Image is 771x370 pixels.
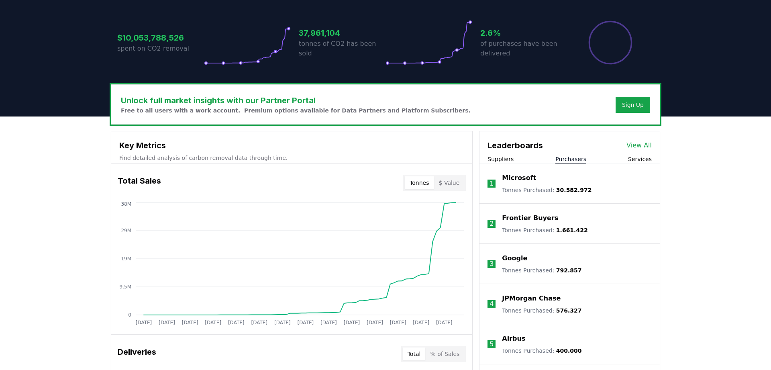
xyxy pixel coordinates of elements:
[413,320,429,325] tspan: [DATE]
[490,219,494,229] p: 2
[502,347,581,355] p: Tonnes Purchased :
[556,187,592,193] span: 30.582.972
[556,348,582,354] span: 400.000
[622,101,644,109] a: Sign Up
[434,176,465,189] button: $ Value
[502,173,536,183] a: Microsoft
[502,186,592,194] p: Tonnes Purchased :
[121,106,471,114] p: Free to all users with a work account. Premium options available for Data Partners and Platform S...
[628,155,652,163] button: Services
[299,27,385,39] h3: 37,961,104
[298,320,314,325] tspan: [DATE]
[556,267,582,274] span: 792.857
[555,155,586,163] button: Purchasers
[502,294,561,303] a: JPMorgan Chase
[119,154,464,162] p: Find detailed analysis of carbon removal data through time.
[182,320,198,325] tspan: [DATE]
[159,320,175,325] tspan: [DATE]
[490,259,494,269] p: 3
[436,320,453,325] tspan: [DATE]
[556,307,582,314] span: 576.327
[299,39,385,58] p: tonnes of CO2 has been sold
[490,339,494,349] p: 5
[120,284,131,290] tspan: 9.5M
[121,201,131,207] tspan: 38M
[136,320,152,325] tspan: [DATE]
[502,226,587,234] p: Tonnes Purchased :
[490,299,494,309] p: 4
[121,94,471,106] h3: Unlock full market insights with our Partner Portal
[502,213,558,223] a: Frontier Buyers
[480,27,567,39] h3: 2.6%
[487,155,514,163] button: Suppliers
[425,348,464,360] button: % of Sales
[344,320,360,325] tspan: [DATE]
[118,175,161,191] h3: Total Sales
[117,32,204,44] h3: $10,053,788,526
[502,334,525,343] a: Airbus
[251,320,267,325] tspan: [DATE]
[616,97,650,113] button: Sign Up
[490,179,494,188] p: 1
[403,348,426,360] button: Total
[487,139,543,151] h3: Leaderboards
[128,312,131,318] tspan: 0
[121,228,131,233] tspan: 29M
[119,139,464,151] h3: Key Metrics
[205,320,221,325] tspan: [DATE]
[502,266,581,274] p: Tonnes Purchased :
[502,253,527,263] a: Google
[117,44,204,53] p: spent on CO2 removal
[228,320,245,325] tspan: [DATE]
[502,307,581,315] p: Tonnes Purchased :
[480,39,567,58] p: of purchases have been delivered
[390,320,406,325] tspan: [DATE]
[626,141,652,150] a: View All
[118,346,156,362] h3: Deliveries
[405,176,434,189] button: Tonnes
[121,256,131,262] tspan: 19M
[556,227,588,233] span: 1.661.422
[274,320,291,325] tspan: [DATE]
[320,320,337,325] tspan: [DATE]
[588,20,633,65] div: Percentage of sales delivered
[367,320,383,325] tspan: [DATE]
